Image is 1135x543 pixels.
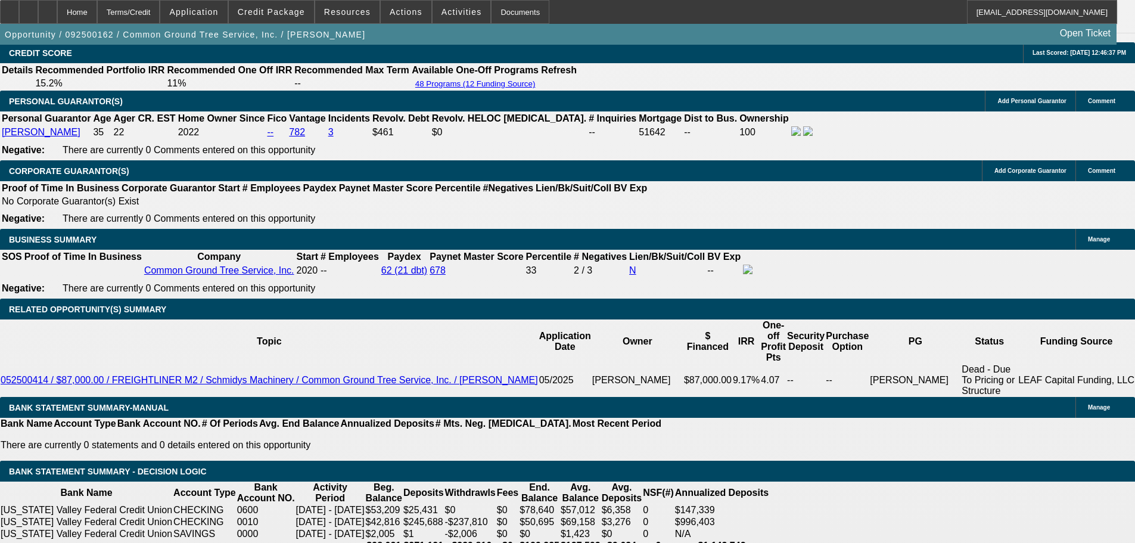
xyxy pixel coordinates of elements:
[53,418,117,430] th: Account Type
[63,283,315,293] span: There are currently 0 Comments entered on this opportunity
[430,252,523,262] b: Paynet Master Score
[321,265,327,275] span: --
[1088,98,1115,104] span: Comment
[403,504,444,516] td: $25,431
[526,265,571,276] div: 33
[433,1,491,23] button: Activities
[825,319,869,364] th: Purchase Option
[237,504,296,516] td: 0600
[294,64,410,76] th: Recommended Max Term
[2,145,45,155] b: Negative:
[791,126,801,136] img: facebook-icon.png
[1055,23,1115,44] a: Open Ticket
[601,528,643,540] td: $0
[166,77,293,89] td: 11%
[760,319,786,364] th: One-off Profit Pts
[381,265,427,275] a: 62 (21 dbt)
[2,113,91,123] b: Personal Guarantor
[173,482,237,504] th: Account Type
[574,265,627,276] div: 2 / 3
[560,528,601,540] td: $1,423
[560,482,601,504] th: Avg. Balance
[675,505,769,516] div: $147,339
[113,126,176,139] td: 22
[739,126,789,139] td: 100
[328,113,370,123] b: Incidents
[444,528,496,540] td: -$2,006
[201,418,259,430] th: # Of Periods
[732,319,760,364] th: IRR
[9,235,97,244] span: BUSINESS SUMMARY
[365,528,403,540] td: $2,005
[1018,364,1135,397] td: LEAF Capital Funding, LLC
[869,319,961,364] th: PG
[739,113,789,123] b: Ownership
[674,528,769,540] td: N/A
[117,418,201,430] th: Bank Account NO.
[35,77,165,89] td: 15.2%
[328,127,334,137] a: 3
[411,64,540,76] th: Available One-Off Programs
[444,482,496,504] th: Withdrawls
[296,482,365,504] th: Activity Period
[496,482,519,504] th: Fees
[237,516,296,528] td: 0010
[432,113,587,123] b: Revolv. HELOC [MEDICAL_DATA].
[803,126,813,136] img: linkedin-icon.png
[592,364,683,397] td: [PERSON_NAME]
[743,265,752,274] img: facebook-icon.png
[403,482,444,504] th: Deposits
[324,7,371,17] span: Resources
[536,183,611,193] b: Lien/Bk/Suit/Coll
[825,364,869,397] td: --
[519,528,560,540] td: $0
[674,482,769,504] th: Annualized Deposits
[412,79,539,89] button: 48 Programs (12 Funding Source)
[237,482,296,504] th: Bank Account NO.
[519,516,560,528] td: $50,695
[589,113,636,123] b: # Inquiries
[93,113,111,123] b: Age
[114,113,176,123] b: Ager CR. EST
[9,166,129,176] span: CORPORATE GUARANTOR(S)
[1018,319,1135,364] th: Funding Source
[296,264,319,277] td: 2020
[197,252,241,262] b: Company
[403,516,444,528] td: $245,688
[629,265,636,275] a: N
[961,364,1018,397] td: Dead - Due To Pricing or Structure
[560,504,601,516] td: $57,012
[540,64,577,76] th: Refresh
[9,403,169,412] span: BANK STATEMENT SUMMARY-MANUAL
[444,504,496,516] td: $0
[639,113,682,123] b: Mortgage
[526,252,571,262] b: Percentile
[519,504,560,516] td: $78,640
[303,183,337,193] b: Paydex
[1,196,652,207] td: No Corporate Guarantor(s) Exist
[372,126,430,139] td: $461
[496,528,519,540] td: $0
[2,127,80,137] a: [PERSON_NAME]
[218,183,240,193] b: Start
[259,418,340,430] th: Avg. End Balance
[2,283,45,293] b: Negative:
[961,319,1018,364] th: Status
[994,167,1066,174] span: Add Corporate Guarantor
[289,127,305,137] a: 782
[629,252,705,262] b: Lien/Bk/Suit/Coll
[614,183,647,193] b: BV Exp
[1088,236,1110,243] span: Manage
[267,127,273,137] a: --
[144,265,294,275] a: Common Ground Tree Service, Inc.
[173,504,237,516] td: CHECKING
[340,418,434,430] th: Annualized Deposits
[1,251,23,263] th: SOS
[496,504,519,516] td: $0
[237,528,296,540] td: 0000
[160,1,227,23] button: Application
[435,183,480,193] b: Percentile
[365,504,403,516] td: $53,209
[732,364,760,397] td: 9.17%
[572,418,662,430] th: Most Recent Period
